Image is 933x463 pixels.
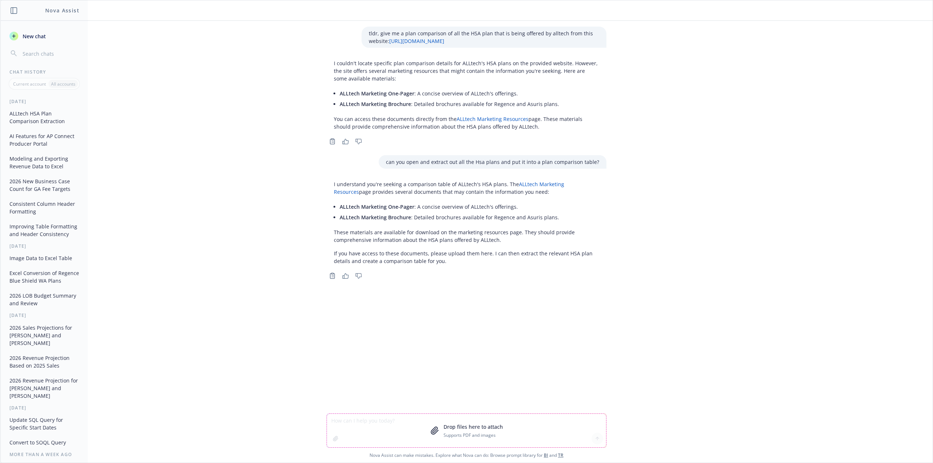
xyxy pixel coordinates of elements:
p: can you open and extract out all the Hsa plans and put it into a plan comparison table? [386,158,599,166]
p: Current account [13,81,46,87]
p: I understand you're seeking a comparison table of ALLtech's HSA plans. The page provides several ... [334,180,599,196]
span: ALLtech Marketing Brochure [340,101,411,107]
div: [DATE] [1,312,88,318]
button: Thumbs down [353,271,364,281]
p: I couldn't locate specific plan comparison details for ALLtech's HSA plans on the provided websit... [334,59,599,82]
button: Consistent Column Header Formatting [7,198,82,217]
li: : Detailed brochures available for Regence and Asuris plans. [340,212,599,223]
button: Convert to SOQL Query [7,436,82,448]
li: : A concise overview of ALLtech's offerings. [340,201,599,212]
h1: Nova Assist [45,7,79,14]
div: More than a week ago [1,451,88,458]
span: ALLtech Marketing Brochure [340,214,411,221]
p: tldr, give me a plan comparison of all the HSA plan that is being offered by alltech from this we... [369,30,599,45]
span: Nova Assist can make mistakes. Explore what Nova can do: Browse prompt library for and [3,448,930,463]
button: 2026 Sales Projections for [PERSON_NAME] and [PERSON_NAME] [7,322,82,349]
li: : Detailed brochures available for Regence and Asuris plans. [340,99,599,109]
button: Update SQL Query for Specific Start Dates [7,414,82,433]
button: ALLtech HSA Plan Comparison Extraction [7,107,82,127]
button: 2026 Revenue Projection Based on 2025 Sales [7,352,82,372]
div: [DATE] [1,243,88,249]
button: Modeling and Exporting Revenue Data to Excel [7,153,82,172]
button: AI Features for AP Connect Producer Portal [7,130,82,150]
li: : A concise overview of ALLtech's offerings. [340,88,599,99]
a: ALLtech Marketing Resources [457,115,528,122]
span: ALLtech Marketing One-Pager [340,203,414,210]
a: BI [544,452,548,458]
button: New chat [7,30,82,43]
button: 2026 Revenue Projection for [PERSON_NAME] and [PERSON_NAME] [7,374,82,402]
p: You can access these documents directly from the page. These materials should provide comprehensi... [334,115,599,130]
a: TR [558,452,563,458]
button: Improving Table Formatting and Header Consistency [7,220,82,240]
svg: Copy to clipboard [329,138,336,145]
span: New chat [21,32,46,40]
input: Search chats [21,48,79,59]
div: [DATE] [1,98,88,105]
button: 2026 New Business Case Count for GA Fee Targets [7,175,82,195]
p: If you have access to these documents, please upload them here. I can then extract the relevant H... [334,250,599,265]
p: These materials are available for download on the marketing resources page. They should provide c... [334,228,599,244]
button: Image Data to Excel Table [7,252,82,264]
div: [DATE] [1,405,88,411]
p: Drop files here to attach [444,423,503,431]
p: Supports PDF and images [444,432,503,438]
button: Thumbs down [353,136,364,146]
a: [URL][DOMAIN_NAME] [389,38,444,44]
span: ALLtech Marketing One-Pager [340,90,414,97]
button: Excel Conversion of Regence Blue Shield WA Plans [7,267,82,287]
button: 2026 LOB Budget Summary and Review [7,290,82,309]
p: All accounts [51,81,75,87]
div: Chat History [1,69,88,75]
svg: Copy to clipboard [329,272,336,279]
